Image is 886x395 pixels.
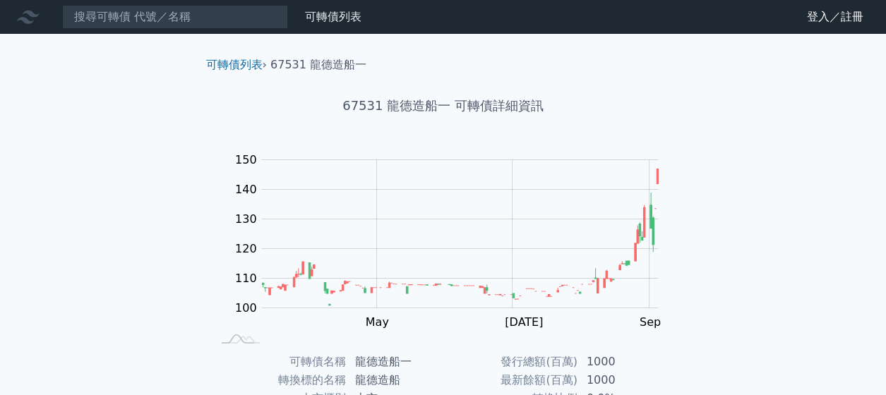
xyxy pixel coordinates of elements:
td: 龍德造船一 [347,353,443,371]
td: 龍德造船 [347,371,443,389]
tspan: 140 [235,183,257,196]
h1: 67531 龍德造船一 可轉債詳細資訊 [195,96,692,116]
tspan: May [366,315,389,329]
a: 登入／註冊 [796,6,875,28]
input: 搜尋可轉債 代號／名稱 [62,5,288,29]
td: 最新餘額(百萬) [443,371,578,389]
td: 轉換標的名稱 [212,371,347,389]
g: Series [262,169,658,305]
tspan: 150 [235,153,257,166]
tspan: 110 [235,272,257,285]
td: 1000 [578,353,675,371]
tspan: [DATE] [505,315,543,329]
td: 可轉債名稱 [212,353,347,371]
tspan: 130 [235,212,257,226]
tspan: 120 [235,242,257,255]
tspan: 100 [235,301,257,315]
li: 67531 龍德造船一 [270,56,366,73]
a: 可轉債列表 [305,10,361,23]
a: 可轉債列表 [206,58,263,71]
td: 1000 [578,371,675,389]
td: 發行總額(百萬) [443,353,578,371]
g: Chart [227,153,679,329]
tspan: Sep [640,315,661,329]
li: › [206,56,267,73]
